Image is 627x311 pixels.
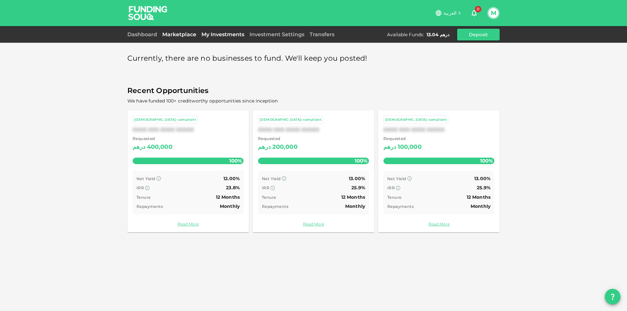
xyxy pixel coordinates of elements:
[220,203,240,209] span: Monthly
[307,31,337,38] a: Transfers
[133,142,146,152] div: درهم
[137,176,155,181] span: Net Yield
[262,185,269,190] span: IRR
[605,289,620,304] button: question
[199,31,247,38] a: My Investments
[253,110,374,232] a: [DEMOGRAPHIC_DATA]-compliantXXXX XXX XXXX XXXXX Requested درهم200,000100% Net Yield 13.00% IRR 25...
[383,221,494,227] a: Read More
[133,221,244,227] a: Read More
[477,185,490,191] span: 25.9%
[258,142,271,152] div: درهم
[457,29,500,40] button: Deposit
[216,194,240,200] span: 12 Months
[345,203,365,209] span: Monthly
[383,135,422,142] span: Requested
[475,6,481,12] span: 0
[137,195,151,200] span: Tenure
[387,176,406,181] span: Net Yield
[160,31,199,38] a: Marketplace
[228,156,244,165] span: 100%
[387,185,395,190] span: IRR
[383,142,396,152] div: درهم
[258,135,297,142] span: Requested
[387,195,401,200] span: Tenure
[262,204,288,209] span: Repayments
[398,142,422,152] div: 100,000
[134,117,196,123] div: [DEMOGRAPHIC_DATA]-compliant
[262,176,281,181] span: Net Yield
[272,142,297,152] div: 200,000
[127,52,367,65] span: Currently, there are no businesses to fund. We'll keep you posted!
[133,135,172,142] span: Requested
[349,176,365,181] span: 13.00%
[137,185,144,190] span: IRR
[426,31,449,38] div: درهم 13.04
[387,31,424,38] div: Available Funds :
[489,8,498,18] button: M
[471,203,490,209] span: Monthly
[223,176,240,181] span: 12.00%
[353,156,369,165] span: 100%
[127,110,249,232] a: [DEMOGRAPHIC_DATA]-compliantXXXX XXX XXXX XXXXX Requested درهم400,000100% Net Yield 12.00% IRR 23...
[383,127,494,133] div: XXXX XXX XXXX XXXXX
[351,185,365,191] span: 25.9%
[378,110,500,232] a: [DEMOGRAPHIC_DATA]-compliantXXXX XXX XXXX XXXXX Requested درهم100,000100% Net Yield 13.00% IRR 25...
[387,204,414,209] span: Repayments
[127,31,160,38] a: Dashboard
[262,195,276,200] span: Tenure
[474,176,490,181] span: 13.00%
[258,221,369,227] a: Read More
[443,10,457,16] span: العربية
[127,98,278,104] span: We have funded 100+ creditworthy opportunities since inception
[226,185,240,191] span: 23.8%
[137,204,163,209] span: Repayments
[260,117,321,123] div: [DEMOGRAPHIC_DATA]-compliant
[247,31,307,38] a: Investment Settings
[258,127,369,133] div: XXXX XXX XXXX XXXXX
[385,117,447,123] div: [DEMOGRAPHIC_DATA]-compliant
[478,156,494,165] span: 100%
[468,7,481,20] button: 0
[467,194,490,200] span: 12 Months
[133,127,244,133] div: XXXX XXX XXXX XXXXX
[147,142,172,152] div: 400,000
[341,194,365,200] span: 12 Months
[127,85,500,97] span: Recent Opportunities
